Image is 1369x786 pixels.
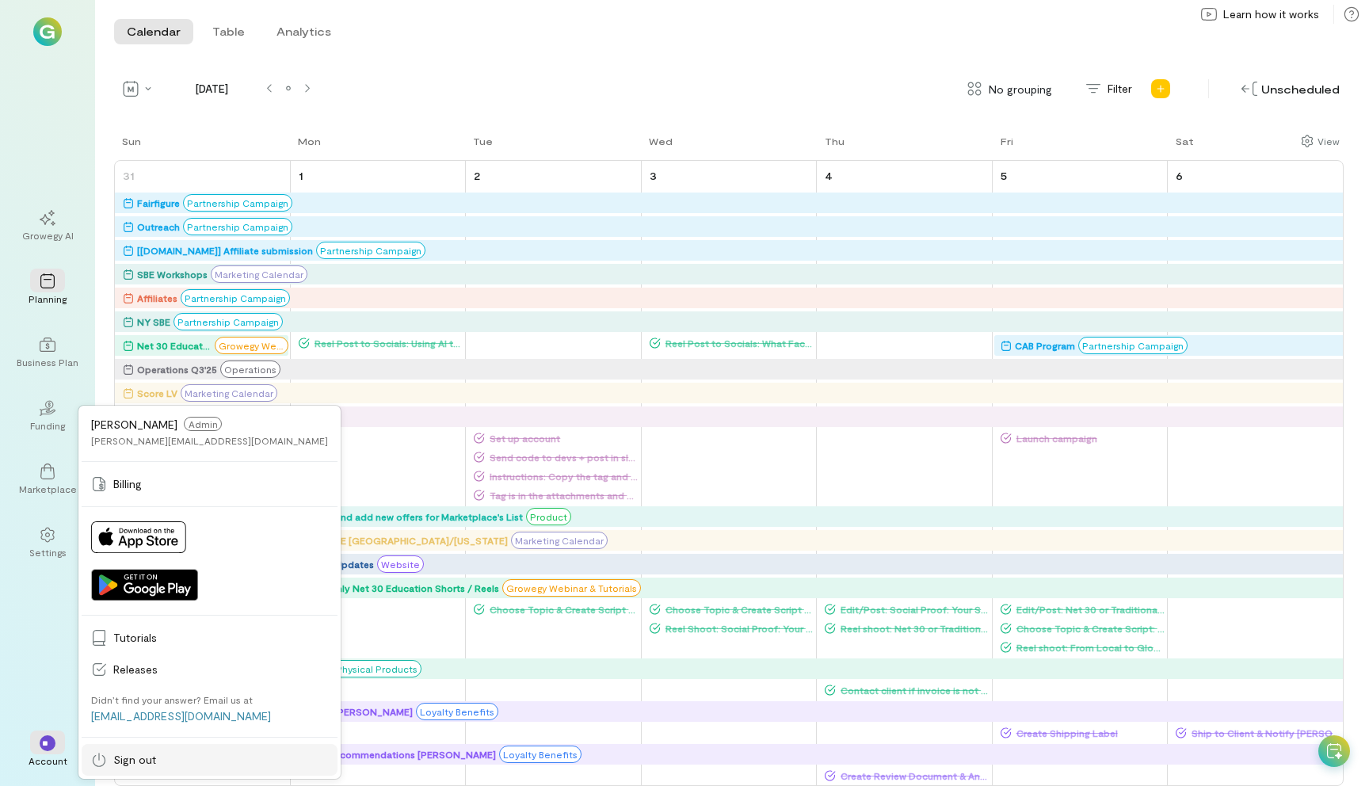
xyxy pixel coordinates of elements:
div: Fairfigure [137,195,180,211]
a: September 4, 2025 [822,164,836,187]
span: Learn how it works [1223,6,1319,22]
div: Partnership Campaign [183,218,292,235]
div: Add new [1148,76,1173,101]
span: Send code to devs + post in slack [485,451,639,464]
div: Growegy AI [22,229,74,242]
div: Tue [473,135,493,147]
div: Marketing Calendar [211,265,307,283]
a: Releases [82,654,337,685]
span: Instructions: Copy the tag and paste it in between the <head></head> tags of every page of your w... [485,470,639,483]
a: Saturday [1168,133,1197,160]
div: Settings [29,546,67,559]
div: Loyalty Benefits [499,746,582,763]
div: Didn’t find your answer? Email us at [91,693,253,706]
div: Operations Q3'25 [137,361,217,377]
span: Releases [113,662,328,677]
div: Partnership Campaign [1078,337,1188,354]
span: Sign out [113,752,328,768]
div: Partnership Campaign [316,242,425,259]
span: Reel Shoot: Social Proof: Your Silent Salesperson [661,622,814,635]
span: Contact client if invoice is not paid - Phone call (Left voicemail) [836,684,990,696]
a: Sign out [82,744,337,776]
a: August 31, 2025 [120,164,138,187]
div: Business Plan [17,356,78,368]
button: Calendar [114,19,193,44]
div: SBE Workshops [137,266,208,282]
div: Fri [1001,135,1013,147]
span: Admin [184,417,222,431]
div: Find and add new offers for Marketplace's List [313,509,523,525]
a: Growegy AI [19,197,76,254]
div: Loyalty Benefits [416,703,498,720]
div: Monthly Net 30 Education Shorts / Reels [313,580,499,596]
div: NY SBE [137,314,170,330]
a: September 5, 2025 [997,164,1010,187]
div: Show columns [1297,130,1344,152]
span: Billing [113,476,328,492]
div: Growegy Webinar & Tutorials [215,337,288,354]
span: [DATE] [163,81,260,97]
div: Wed [649,135,673,147]
div: Thu [825,135,845,147]
div: Planning [29,292,67,305]
div: Partnership Campaign [181,289,290,307]
div: Outreach [137,219,180,235]
span: Set up account [485,432,639,445]
span: Edit/Post: Net 30 or Traditional Credit Accounts: What’s Best for Business? [1012,603,1165,616]
div: Account [29,754,67,767]
div: Partnership Campaign [183,194,292,212]
div: Product [526,508,571,525]
span: Reel Post to Socials: What Factors Influence Your Business Credit Score? [661,337,814,349]
a: September 3, 2025 [646,164,660,187]
a: Friday [993,133,1016,160]
div: Net 30 Education Shorts / Reels [137,338,212,353]
span: Choose Topic & Create Script 24: Social Proof: Your Silent Salesperson [485,603,639,616]
a: Billing [82,468,337,500]
div: Website [377,555,424,573]
div: SCORE [GEOGRAPHIC_DATA]/[US_STATE] [313,532,508,548]
span: Create Shipping Label [1012,727,1165,739]
div: [PERSON_NAME][EMAIL_ADDRESS][DOMAIN_NAME] [91,434,328,447]
a: Tutorials [82,622,337,654]
span: [PERSON_NAME] [91,418,177,431]
a: September 2, 2025 [471,164,483,187]
div: Partnership Campaign [174,313,283,330]
span: Tag is in the attachments and description [485,489,639,502]
span: Launch campaign [1012,432,1165,445]
div: Sun [122,135,141,147]
a: Planning [19,261,76,318]
div: Marketing Calendar [511,532,608,549]
div: Growegy Webinar & Tutorials [502,579,641,597]
a: Thursday [817,133,848,160]
span: Tutorials [113,630,328,646]
img: Download on App Store [91,521,186,553]
div: Mon [298,135,321,147]
div: Affiliates [137,290,177,306]
span: Reel Post to Socials: Using AI to Help Keep Your Business Moving Forward [310,337,463,349]
span: Edit/Post: Social Proof: Your Silent Salesperson [836,603,990,616]
span: Choose Topic & Create Script: From Local to Global: Social Media Mastery for Small Business Owners [1012,622,1165,635]
a: Tuesday [465,133,496,160]
div: [[DOMAIN_NAME]] Affiliate submission [137,242,313,258]
div: CAB Program [1015,338,1075,353]
span: Filter [1108,81,1132,97]
div: Marketing Calendar [181,384,277,402]
div: Operations [220,361,280,378]
div: View [1318,134,1340,148]
a: Wednesday [641,133,676,160]
span: Reel shoot: From Local to Global: Social Media Mastery for Small Business Owners [1012,641,1165,654]
div: Marketplace [19,483,77,495]
span: Ship to Client & Notify [PERSON_NAME] in [PERSON_NAME] [1187,727,1341,739]
button: Table [200,19,257,44]
div: Funding [30,419,65,432]
img: Get it on Google Play [91,569,198,601]
a: Business Plan [19,324,76,381]
a: September 1, 2025 [296,164,307,187]
span: Create Review Document & Analyze [836,769,990,782]
div: Sat [1176,135,1194,147]
div: DNB Updates [313,556,374,572]
div: Score LV [137,385,177,401]
a: Sunday [114,133,144,160]
span: Reel shoot: Net 30 or Traditional Credit Accounts: What’s Best for Business? [836,622,990,635]
a: Monday [290,133,324,160]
